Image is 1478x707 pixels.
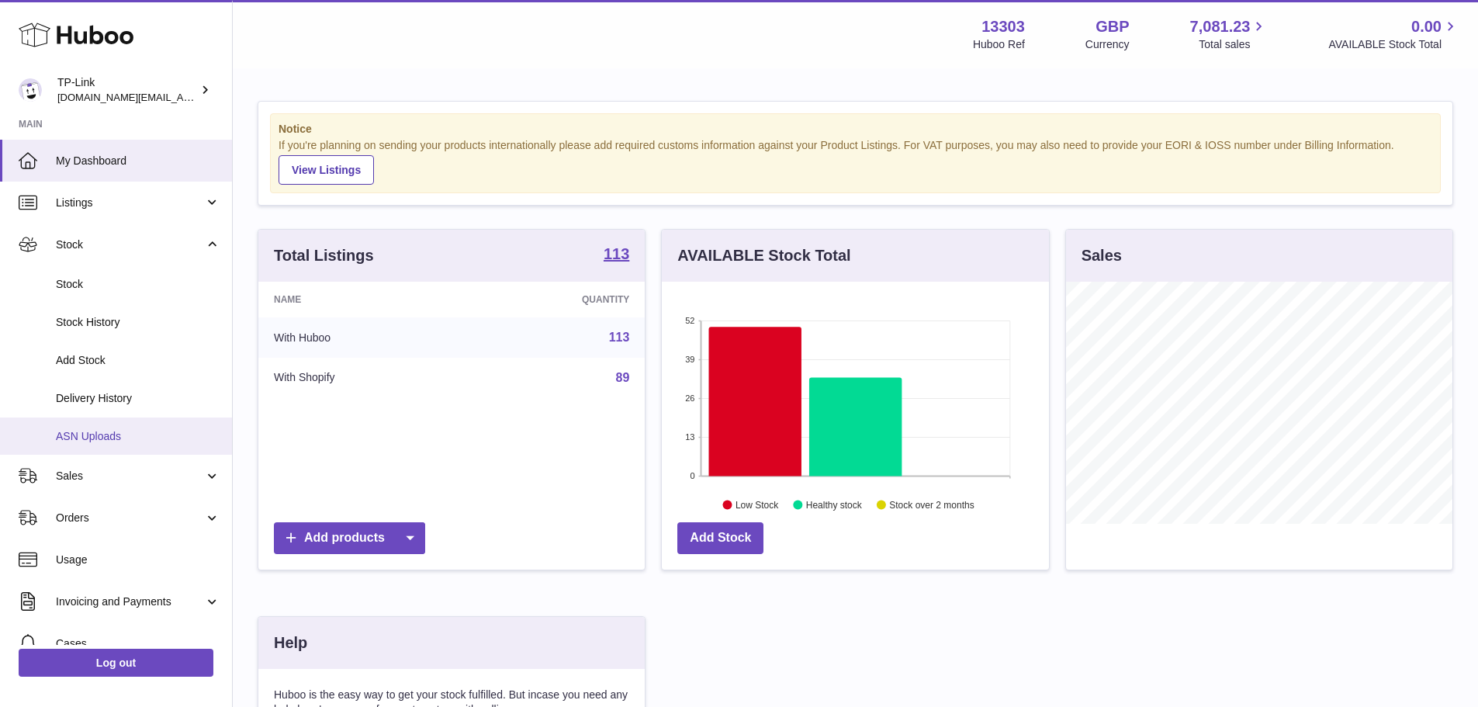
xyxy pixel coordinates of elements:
span: [DOMAIN_NAME][EMAIL_ADDRESS][DOMAIN_NAME] [57,91,309,103]
text: 26 [686,393,695,403]
text: 39 [686,355,695,364]
h3: AVAILABLE Stock Total [677,245,850,266]
span: Usage [56,553,220,567]
strong: 113 [604,246,629,262]
span: Delivery History [56,391,220,406]
a: 113 [609,331,630,344]
span: ASN Uploads [56,429,220,444]
strong: GBP [1096,16,1129,37]
h3: Help [274,632,307,653]
th: Quantity [467,282,646,317]
strong: Notice [279,122,1432,137]
div: If you're planning on sending your products internationally please add required customs informati... [279,138,1432,185]
strong: 13303 [981,16,1025,37]
span: Stock [56,277,220,292]
span: Add Stock [56,353,220,368]
div: Huboo Ref [973,37,1025,52]
span: 7,081.23 [1190,16,1251,37]
text: 13 [686,432,695,442]
span: Total sales [1199,37,1268,52]
a: Log out [19,649,213,677]
span: AVAILABLE Stock Total [1328,37,1459,52]
th: Name [258,282,467,317]
a: Add Stock [677,522,763,554]
span: Listings [56,196,204,210]
td: With Huboo [258,317,467,358]
div: TP-Link [57,75,197,105]
h3: Sales [1082,245,1122,266]
text: Healthy stock [806,499,863,510]
a: 0.00 AVAILABLE Stock Total [1328,16,1459,52]
text: 0 [691,471,695,480]
span: My Dashboard [56,154,220,168]
span: Stock History [56,315,220,330]
div: Currency [1085,37,1130,52]
span: 0.00 [1411,16,1442,37]
a: Add products [274,522,425,554]
span: Sales [56,469,204,483]
span: Cases [56,636,220,651]
text: 52 [686,316,695,325]
img: purchase.uk@tp-link.com [19,78,42,102]
span: Invoicing and Payments [56,594,204,609]
a: 7,081.23 Total sales [1190,16,1269,52]
td: With Shopify [258,358,467,398]
h3: Total Listings [274,245,374,266]
a: 113 [604,246,629,265]
span: Stock [56,237,204,252]
span: Orders [56,511,204,525]
text: Low Stock [736,499,779,510]
a: View Listings [279,155,374,185]
text: Stock over 2 months [890,499,974,510]
a: 89 [616,371,630,384]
